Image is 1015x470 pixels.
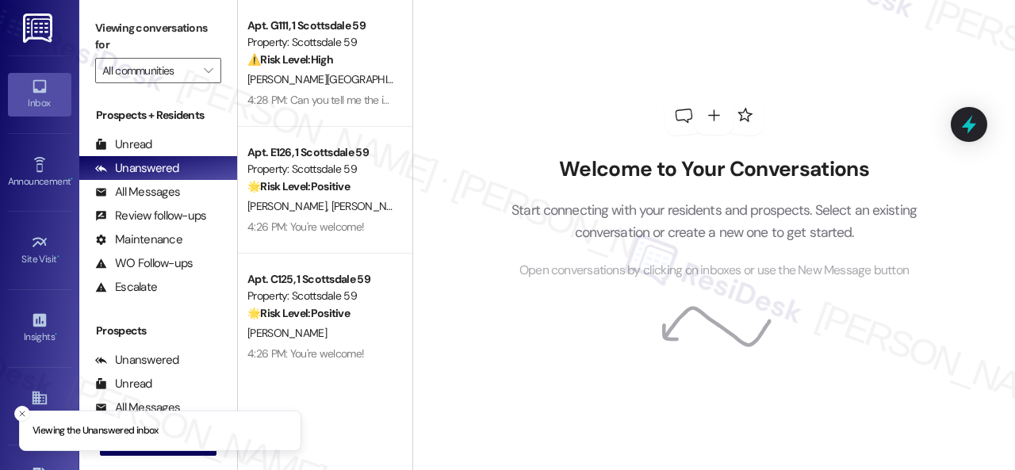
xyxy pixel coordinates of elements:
span: Open conversations by clicking on inboxes or use the New Message button [519,261,909,281]
div: 4:26 PM: You're welcome! [247,220,364,234]
label: Viewing conversations for [95,16,221,58]
p: Start connecting with your residents and prospects. Select an existing conversation or create a n... [488,199,941,244]
div: 4:26 PM: You're welcome! [247,346,364,361]
span: [PERSON_NAME][GEOGRAPHIC_DATA] [247,72,427,86]
span: [PERSON_NAME] [331,199,411,213]
i:  [204,64,213,77]
div: Unanswered [95,160,179,177]
strong: ⚠️ Risk Level: High [247,52,333,67]
strong: 🌟 Risk Level: Positive [247,179,350,193]
div: All Messages [95,184,180,201]
span: • [57,251,59,262]
img: ResiDesk Logo [23,13,56,43]
a: Buildings [8,384,71,427]
div: Apt. G111, 1 Scottsdale 59 [247,17,394,34]
div: Prospects [79,323,237,339]
div: Unread [95,136,152,153]
a: Insights • [8,307,71,350]
span: • [55,329,57,340]
input: All communities [102,58,196,83]
div: Apt. E126, 1 Scottsdale 59 [247,144,394,161]
strong: 🌟 Risk Level: Positive [247,306,350,320]
button: Close toast [14,406,30,422]
div: Unanswered [95,352,179,369]
span: • [71,174,73,185]
h2: Welcome to Your Conversations [488,157,941,182]
p: Viewing the Unanswered inbox [33,424,159,438]
div: Unread [95,376,152,392]
a: Inbox [8,73,71,116]
span: [PERSON_NAME] [247,326,327,340]
div: Prospects + Residents [79,107,237,124]
div: Property: Scottsdale 59 [247,34,394,51]
div: Escalate [95,279,157,296]
span: [PERSON_NAME] [247,199,331,213]
div: Maintenance [95,231,182,248]
div: Property: Scottsdale 59 [247,288,394,304]
div: WO Follow-ups [95,255,193,272]
div: Property: Scottsdale 59 [247,161,394,178]
div: Review follow-ups [95,208,206,224]
div: Apt. C125, 1 Scottsdale 59 [247,271,394,288]
a: Site Visit • [8,229,71,272]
